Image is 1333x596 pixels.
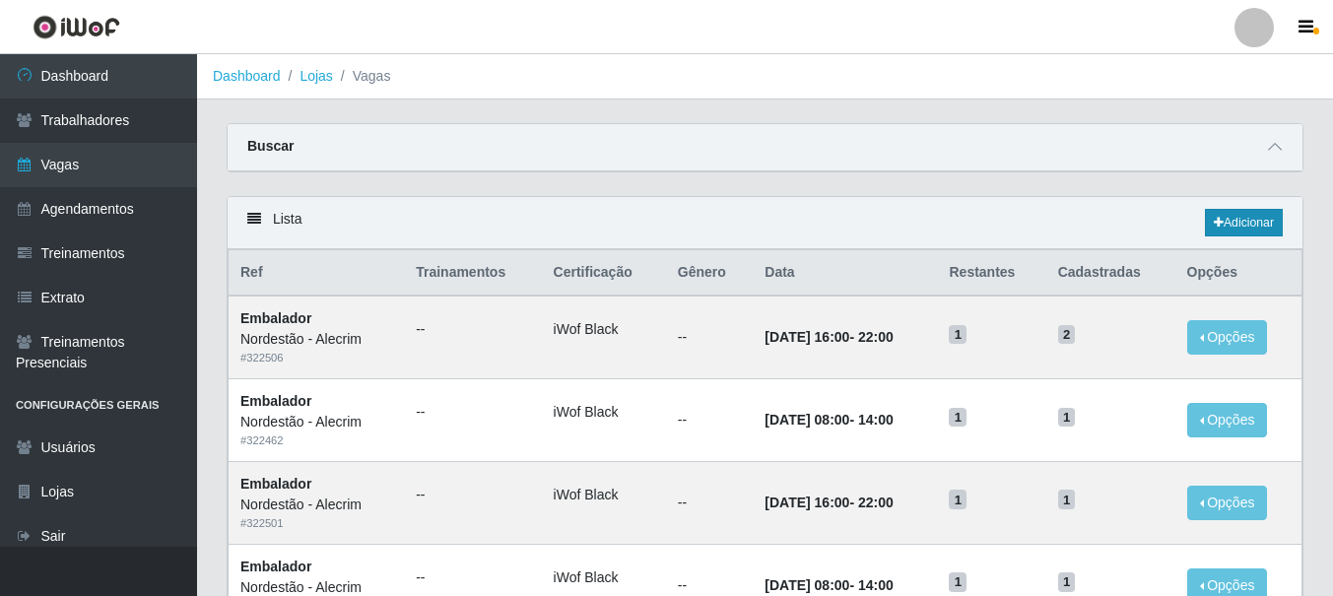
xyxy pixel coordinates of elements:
[1187,486,1268,520] button: Opções
[765,495,893,510] strong: -
[240,515,392,532] div: # 322501
[666,296,753,378] td: --
[949,572,966,592] span: 1
[240,495,392,515] div: Nordestão - Alecrim
[1058,490,1076,509] span: 1
[197,54,1333,99] nav: breadcrumb
[300,68,332,84] a: Lojas
[1058,408,1076,428] span: 1
[240,350,392,366] div: # 322506
[229,250,405,297] th: Ref
[765,329,893,345] strong: -
[33,15,120,39] img: CoreUI Logo
[765,412,849,428] time: [DATE] 08:00
[240,432,392,449] div: # 322462
[1058,325,1076,345] span: 2
[1187,403,1268,437] button: Opções
[542,250,666,297] th: Certificação
[765,577,893,593] strong: -
[765,495,849,510] time: [DATE] 16:00
[228,197,1302,249] div: Lista
[240,559,311,574] strong: Embalador
[240,310,311,326] strong: Embalador
[1058,572,1076,592] span: 1
[404,250,541,297] th: Trainamentos
[666,461,753,544] td: --
[858,412,894,428] time: 14:00
[858,495,894,510] time: 22:00
[765,329,849,345] time: [DATE] 16:00
[416,485,529,505] ul: --
[554,485,654,505] li: iWof Black
[1175,250,1302,297] th: Opções
[240,393,311,409] strong: Embalador
[949,325,966,345] span: 1
[554,567,654,588] li: iWof Black
[416,567,529,588] ul: --
[333,66,391,87] li: Vagas
[240,412,392,432] div: Nordestão - Alecrim
[858,577,894,593] time: 14:00
[554,402,654,423] li: iWof Black
[753,250,937,297] th: Data
[1046,250,1175,297] th: Cadastradas
[416,319,529,340] ul: --
[949,490,966,509] span: 1
[765,577,849,593] time: [DATE] 08:00
[949,408,966,428] span: 1
[240,329,392,350] div: Nordestão - Alecrim
[858,329,894,345] time: 22:00
[416,402,529,423] ul: --
[937,250,1045,297] th: Restantes
[666,379,753,462] td: --
[666,250,753,297] th: Gênero
[1205,209,1283,236] a: Adicionar
[247,138,294,154] strong: Buscar
[213,68,281,84] a: Dashboard
[1187,320,1268,355] button: Opções
[240,476,311,492] strong: Embalador
[554,319,654,340] li: iWof Black
[765,412,893,428] strong: -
